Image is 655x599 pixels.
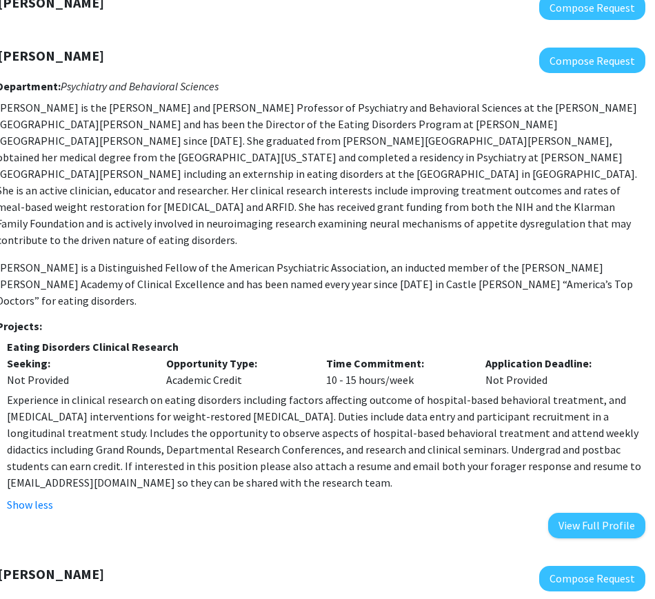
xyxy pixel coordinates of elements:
p: Application Deadline: [485,355,625,372]
p: Time Commitment: [326,355,465,372]
div: Not Provided [475,355,635,388]
div: Not Provided [7,372,146,388]
button: Compose Request to Yannis Paulus [539,566,645,591]
iframe: Chat [10,537,59,589]
p: Opportunity Type: [166,355,305,372]
button: Show less [7,496,53,513]
button: View Full Profile [548,513,645,538]
span: Experience in clinical research on eating disorders including factors affecting outcome of hospit... [7,393,641,489]
button: Compose Request to Angela Guarda [539,48,645,73]
p: Seeking: [7,355,146,372]
div: Academic Credit [156,355,316,388]
div: 10 - 15 hours/week [316,355,476,388]
i: Psychiatry and Behavioral Sciences [61,79,219,93]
